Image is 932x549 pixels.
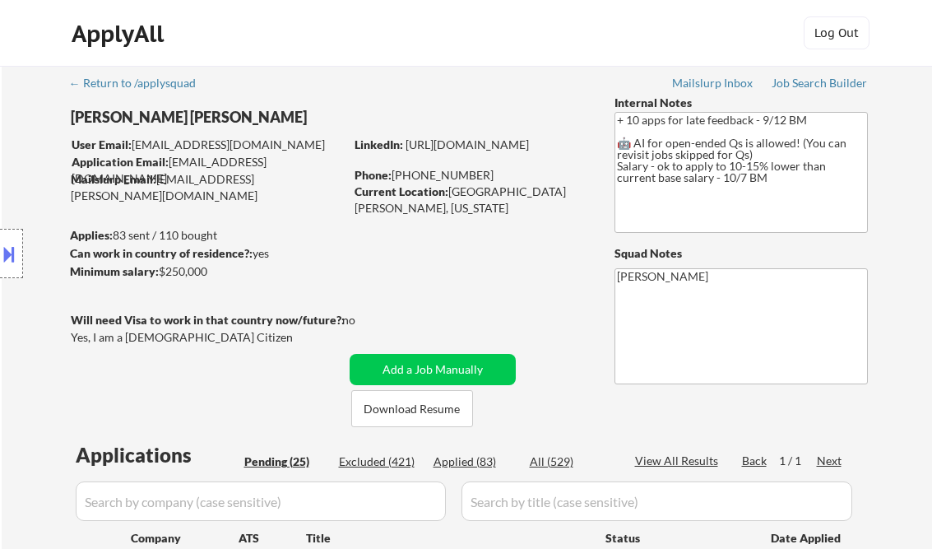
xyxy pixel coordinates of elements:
[817,453,843,469] div: Next
[406,137,529,151] a: [URL][DOMAIN_NAME]
[355,167,587,184] div: [PHONE_NUMBER]
[614,245,868,262] div: Squad Notes
[772,77,868,93] a: Job Search Builder
[614,95,868,111] div: Internal Notes
[339,454,421,470] div: Excluded (421)
[239,530,306,547] div: ATS
[76,445,239,465] div: Applications
[771,530,843,547] div: Date Applied
[355,168,392,182] strong: Phone:
[306,530,590,547] div: Title
[461,482,852,521] input: Search by title (case sensitive)
[244,454,327,470] div: Pending (25)
[355,184,448,198] strong: Current Location:
[350,354,516,385] button: Add a Job Manually
[351,390,473,427] button: Download Resume
[355,137,403,151] strong: LinkedIn:
[772,77,868,89] div: Job Search Builder
[342,312,389,328] div: no
[635,453,723,469] div: View All Results
[434,454,516,470] div: Applied (83)
[355,184,587,216] div: [GEOGRAPHIC_DATA][PERSON_NAME], [US_STATE]
[69,77,211,93] a: ← Return to /applysquad
[672,77,754,89] div: Mailslurp Inbox
[69,77,211,89] div: ← Return to /applysquad
[672,77,754,93] a: Mailslurp Inbox
[530,454,612,470] div: All (529)
[72,20,169,48] div: ApplyAll
[131,530,239,547] div: Company
[779,453,817,469] div: 1 / 1
[742,453,768,469] div: Back
[804,16,869,49] button: Log Out
[76,482,446,521] input: Search by company (case sensitive)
